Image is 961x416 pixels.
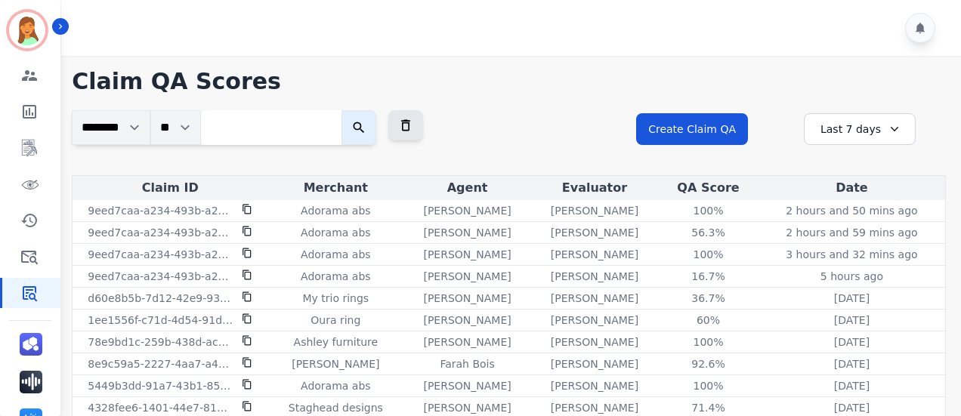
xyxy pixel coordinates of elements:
p: 78e9bd1c-259b-438d-ac8d-e998966eceac [88,334,233,350]
p: [PERSON_NAME] [423,334,511,350]
p: [DATE] [834,378,870,393]
img: Bordered avatar [9,12,45,48]
div: Agent [406,179,527,197]
p: Adorama abs [301,378,371,393]
p: [PERSON_NAME] [551,225,638,240]
p: Farah Bois [440,356,494,371]
p: 9eed7caa-a234-493b-a2aa-cbde99789e1f [88,247,233,262]
p: [DATE] [834,334,870,350]
div: Merchant [270,179,400,197]
p: [PERSON_NAME] [551,378,638,393]
p: [PERSON_NAME] [551,203,638,218]
p: 5449b3dd-91a7-43b1-85df-fab6e514bca5 [88,378,233,393]
p: [PERSON_NAME] [551,313,638,328]
p: Adorama abs [301,203,371,218]
p: 3 hours and 32 mins ago [786,247,917,262]
p: [DATE] [834,291,870,306]
p: 9eed7caa-a234-493b-a2aa-cbde99789e1f [88,269,233,284]
p: 2 hours and 59 mins ago [786,225,917,240]
div: Date [762,179,942,197]
p: [PERSON_NAME] [551,247,638,262]
p: [PERSON_NAME] [423,313,511,328]
p: [DATE] [834,400,870,415]
div: 100% [675,203,743,218]
div: 100% [675,334,743,350]
p: Adorama abs [301,225,371,240]
p: [PERSON_NAME] [551,334,638,350]
button: Create Claim QA [636,113,748,145]
div: Claim ID [76,179,264,197]
p: 9eed7caa-a234-493b-a2aa-cbde99789e1f [88,203,233,218]
h1: Claim QA Scores [72,68,946,95]
p: My trio rings [303,291,369,306]
p: 5 hours ago [820,269,883,284]
p: [DATE] [834,356,870,371]
p: [PERSON_NAME] [423,225,511,240]
p: [PERSON_NAME] [551,291,638,306]
p: [DATE] [834,313,870,328]
p: d60e8b5b-7d12-42e9-9328-b3967cd5a013 [88,291,233,306]
p: [PERSON_NAME] [423,291,511,306]
div: 56.3% [675,225,743,240]
p: 8e9c59a5-2227-4aa7-a435-426e7fdb057e [88,356,233,371]
p: [PERSON_NAME] [551,356,638,371]
div: 71.4% [675,400,743,415]
p: Adorama abs [301,269,371,284]
p: [PERSON_NAME] [423,203,511,218]
p: [PERSON_NAME] [551,400,638,415]
p: Oura ring [311,313,360,328]
p: [PERSON_NAME] [423,269,511,284]
div: 92.6% [675,356,743,371]
div: 100% [675,247,743,262]
div: Last 7 days [804,113,916,145]
p: Adorama abs [301,247,371,262]
p: [PERSON_NAME] [423,247,511,262]
p: [PERSON_NAME] [423,400,511,415]
p: [PERSON_NAME] [551,269,638,284]
div: QA Score [661,179,756,197]
div: 100% [675,378,743,393]
p: Ashley furniture [294,334,378,350]
div: 36.7% [675,291,743,306]
p: Staghead designs [289,400,383,415]
div: Evaluator [534,179,655,197]
p: 1ee1556f-c71d-4d54-91db-457daa1423f9 [88,313,233,328]
div: 16.7% [675,269,743,284]
p: 4328fee6-1401-44e7-814b-b81243b1c27a [88,400,233,415]
p: [PERSON_NAME] [423,378,511,393]
p: 9eed7caa-a234-493b-a2aa-cbde99789e1f [88,225,233,240]
p: [PERSON_NAME] [292,356,379,371]
p: 2 hours and 50 mins ago [786,203,917,218]
div: 60% [675,313,743,328]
